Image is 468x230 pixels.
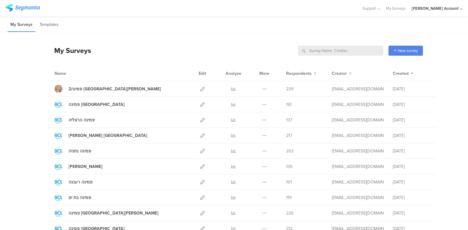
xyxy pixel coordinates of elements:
div: odelya@ifocus-r.com [332,194,384,201]
span: 135 [286,163,292,170]
div: פמינה נתניה [69,148,91,154]
div: odelya@ifocus-r.com [332,148,384,154]
div: More [258,66,271,81]
span: Created [393,70,409,77]
li: Templates [37,18,61,32]
a: 2פמינה [GEOGRAPHIC_DATA][PERSON_NAME] [55,85,161,93]
div: פמינה פתח תקווה [69,210,158,216]
span: 202 [286,148,294,154]
div: פמינה גרנד קניון חיפה [69,132,147,139]
div: [DATE] [393,163,429,170]
span: 137 [286,117,292,123]
div: [DATE] [393,179,429,185]
a: פמינה [GEOGRAPHIC_DATA][PERSON_NAME] [55,209,158,217]
a: פמינה רעננה [55,178,93,186]
div: My Surveys [48,45,91,56]
div: Edit [196,66,209,81]
span: New survey [398,48,418,54]
div: [DATE] [393,132,429,139]
button: Respondents [286,70,317,77]
div: odelya@ifocus-r.com [332,101,384,108]
div: Name [55,70,91,77]
div: [DATE] [393,101,429,108]
div: odelya@ifocus-r.com [332,210,384,216]
a: פמינה נתניה [55,147,91,155]
div: 2פמינה פתח תקווה [69,86,161,92]
img: segmanta logo [5,4,40,12]
a: פמינה בת ים [55,193,91,201]
span: 217 [286,132,292,139]
span: Respondents [286,70,312,77]
div: odelya@ifocus-r.com [332,117,384,123]
div: [DATE] [393,210,429,216]
li: My Surveys [8,18,35,32]
div: [DATE] [393,148,429,154]
span: Creator [332,70,347,77]
span: Support [363,5,376,11]
input: Survey Name, Creator... [298,46,383,56]
div: [DATE] [393,194,429,201]
div: [DATE] [393,117,429,123]
span: 161 [286,101,292,108]
span: 226 [286,210,293,216]
a: פמינה [GEOGRAPHIC_DATA] [55,100,125,108]
div: odelya@ifocus-r.com [332,163,384,170]
div: [DATE] [393,86,429,92]
div: פמינה בת ים [69,194,91,201]
a: [PERSON_NAME] [55,162,102,170]
div: פמינה אשקלון [69,163,102,170]
span: 101 [286,179,292,185]
button: Created [393,70,413,77]
div: Analyze [224,66,243,81]
div: odelya@ifocus-r.com [332,179,384,185]
div: [PERSON_NAME] Account [412,5,459,11]
span: 239 [286,86,293,92]
a: פמינה הרצליה [55,116,95,124]
span: 119 [286,194,292,201]
div: odelya@ifocus-r.com [332,132,384,139]
div: odelya@ifocus-r.com [332,86,384,92]
button: Creator [332,70,352,77]
div: פמינה אשדוד [69,101,125,108]
div: פמינה הרצליה [69,117,95,123]
a: [PERSON_NAME] [GEOGRAPHIC_DATA] [55,131,147,139]
div: פמינה רעננה [69,179,93,185]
